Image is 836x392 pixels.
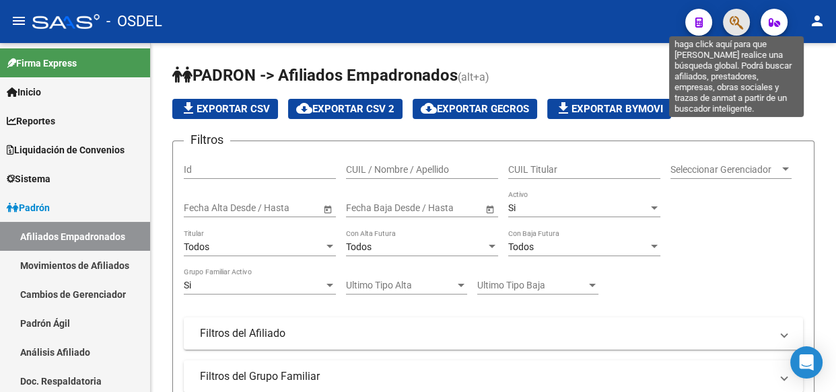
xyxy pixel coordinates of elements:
[184,241,209,252] span: Todos
[547,99,671,119] button: Exportar Bymovi
[7,171,50,186] span: Sistema
[458,71,489,83] span: (alt+a)
[7,56,77,71] span: Firma Express
[184,280,191,290] span: Si
[421,100,437,116] mat-icon: cloud_download
[809,13,825,29] mat-icon: person
[7,200,50,215] span: Padrón
[670,164,779,175] span: Seleccionar Gerenciador
[7,85,41,100] span: Inicio
[790,346,823,379] div: Open Intercom Messenger
[244,202,310,214] input: Fecha fin
[172,66,458,85] span: PADRON -> Afiliados Empadronados
[413,99,537,119] button: Exportar GECROS
[477,280,586,291] span: Ultimo Tipo Baja
[346,202,395,214] input: Fecha inicio
[7,143,125,157] span: Liquidación de Convenios
[184,202,233,214] input: Fecha inicio
[407,202,473,214] input: Fecha fin
[106,7,162,36] span: - OSDEL
[180,103,270,115] span: Exportar CSV
[200,369,771,384] mat-panel-title: Filtros del Grupo Familiar
[555,100,571,116] mat-icon: file_download
[421,103,529,115] span: Exportar GECROS
[288,99,403,119] button: Exportar CSV 2
[184,317,803,350] mat-expansion-panel-header: Filtros del Afiliado
[296,100,312,116] mat-icon: cloud_download
[7,114,55,128] span: Reportes
[320,202,335,216] button: Open calendar
[184,130,230,149] h3: Filtros
[180,100,197,116] mat-icon: file_download
[172,99,278,119] button: Exportar CSV
[346,280,455,291] span: Ultimo Tipo Alta
[483,202,497,216] button: Open calendar
[555,103,663,115] span: Exportar Bymovi
[346,241,372,252] span: Todos
[200,326,771,341] mat-panel-title: Filtros del Afiliado
[11,13,27,29] mat-icon: menu
[508,202,516,213] span: Si
[508,241,534,252] span: Todos
[296,103,394,115] span: Exportar CSV 2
